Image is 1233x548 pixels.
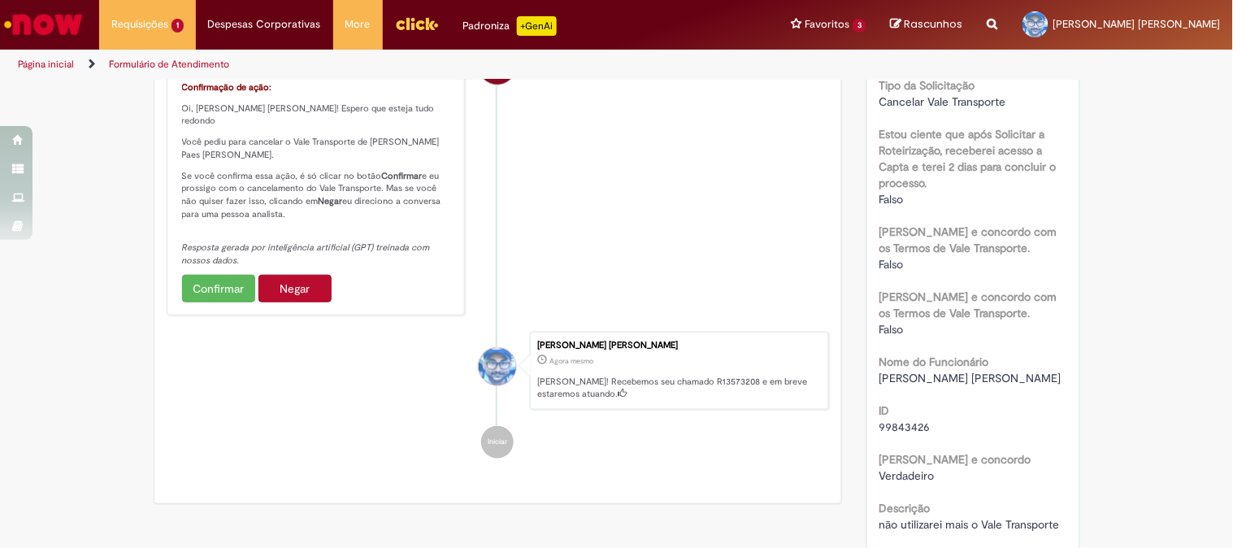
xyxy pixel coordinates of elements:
strong: Confirmar [382,170,423,182]
ul: Histórico de tíquete [167,15,830,475]
span: Agora mesmo [549,356,593,366]
p: Oi, [PERSON_NAME] [PERSON_NAME]! Espero que esteja tudo redondo [182,102,453,128]
b: Descrição [879,501,931,515]
em: Resposta gerada por inteligência artificial (GPT) treinada com nossos dados. [182,241,432,267]
a: Formulário de Atendimento [109,58,229,71]
img: ServiceNow [2,8,85,41]
span: não utilizarei mais o Vale Transporte [879,517,1060,532]
b: [PERSON_NAME] e concordo com os Termos de Vale Transporte. [879,289,1057,320]
span: Verdadeiro [879,468,935,483]
span: Falso [879,322,904,337]
span: 99843426 [879,420,931,434]
span: Falso [879,192,904,207]
span: Favoritos [805,16,849,33]
p: Você pediu para cancelar o Vale Transporte de [PERSON_NAME] Paes [PERSON_NAME]. [182,136,453,161]
div: Olavo Dutra Paes De Barros [479,348,516,385]
li: Olavo Dutra Paes De Barros [167,332,830,410]
span: Requisições [111,16,168,33]
span: More [345,16,371,33]
a: Página inicial [18,58,74,71]
span: Rascunhos [905,16,963,32]
img: click_logo_yellow_360x200.png [395,11,439,36]
span: Cancelar Vale Transporte [879,94,1006,109]
b: Nome do Funcionário [879,354,989,369]
span: [PERSON_NAME] [PERSON_NAME] [1053,17,1221,31]
div: Padroniza [463,16,557,36]
strong: Negar [319,195,343,207]
span: Despesas Corporativas [208,16,321,33]
span: 3 [853,19,866,33]
time: 27/09/2025 15:43:40 [549,356,593,366]
span: 1 [171,19,184,33]
button: Negar [258,275,332,302]
b: [PERSON_NAME] e concordo [879,452,1031,467]
ul: Trilhas de página [12,50,810,80]
p: [PERSON_NAME]! Recebemos seu chamado R13573208 e em breve estaremos atuando. [537,376,820,401]
p: Se você confirma essa ação, é só clicar no botão e eu prossigo com o cancelamento do Vale Transpo... [182,170,453,221]
font: Confirmação de ação: [182,81,272,94]
p: +GenAi [517,16,557,36]
a: Rascunhos [891,17,963,33]
span: [PERSON_NAME] [PERSON_NAME] [879,371,1062,385]
b: Estou ciente que após Solicitar a Roteirização, receberei acesso a Capta e terei 2 dias para conc... [879,127,1057,190]
button: Confirmar [182,275,255,302]
b: [PERSON_NAME] e concordo com os Termos de Vale Transporte. [879,224,1057,255]
span: Falso [879,257,904,272]
b: Tipo da Solicitação [879,78,975,93]
b: ID [879,403,890,418]
div: [PERSON_NAME] [PERSON_NAME] [537,341,820,350]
